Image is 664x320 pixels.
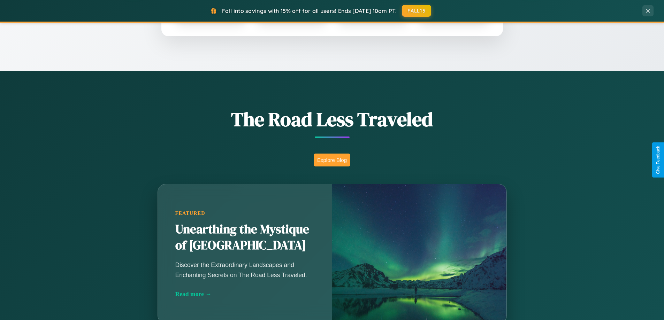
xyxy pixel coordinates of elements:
button: FALL15 [402,5,431,17]
div: Give Feedback [656,146,661,174]
div: Read more → [175,290,315,298]
button: Explore Blog [314,154,350,166]
h2: Unearthing the Mystique of [GEOGRAPHIC_DATA] [175,221,315,253]
span: Fall into savings with 15% off for all users! Ends [DATE] 10am PT. [222,7,397,14]
p: Discover the Extraordinary Landscapes and Enchanting Secrets on The Road Less Traveled. [175,260,315,280]
div: Featured [175,210,315,216]
h1: The Road Less Traveled [123,106,541,133]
